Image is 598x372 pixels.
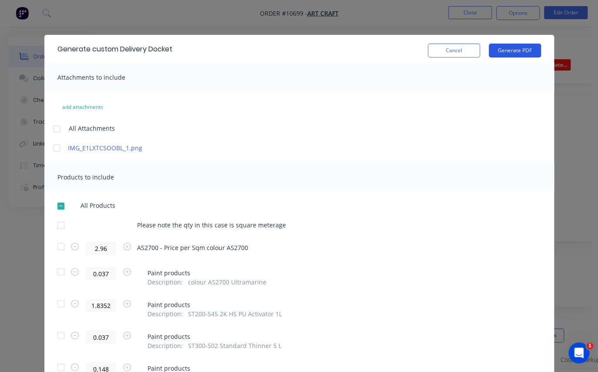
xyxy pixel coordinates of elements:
[57,44,172,54] div: Generate custom Delivery Docket
[69,124,115,133] span: All Attachments
[188,309,282,318] span: ST200-545 2K HS PU Activator 1L
[148,332,282,341] span: Paint products
[148,341,183,350] span: Description :
[568,342,589,363] iframe: Intercom live chat
[586,342,593,349] span: 1
[148,277,183,287] span: Description :
[489,44,541,57] button: Generate PDF
[428,44,480,57] button: Cancel
[68,143,220,152] a: IMG_E1LXTCSOOBL_1.png
[57,73,125,81] span: Attachments to include
[137,220,286,230] span: Please note the qty in this case is square meterage
[137,243,248,252] span: AS2700 - Price per Sqm colour AS2700
[57,173,114,181] span: Products to include
[148,300,282,309] span: Paint products
[188,341,282,350] span: ST300-502 Standard Thinner 5 L
[188,277,266,287] span: colour AS2700 Ultramarine
[148,309,183,318] span: Description :
[148,268,267,277] span: Paint products
[53,100,112,114] button: add attachments
[81,201,121,210] span: All Products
